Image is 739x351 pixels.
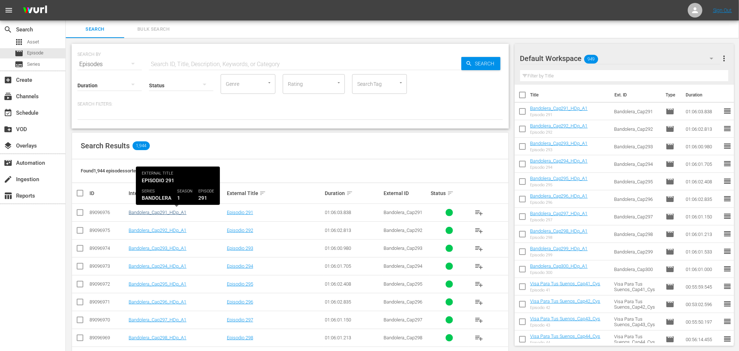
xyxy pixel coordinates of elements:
div: Episodio 300 [530,270,588,275]
button: playlist_add [470,311,488,329]
td: 01:06:01.533 [683,243,723,260]
td: Bandolera_Cap296 [611,190,663,208]
td: Bandolera_Cap291 [611,103,663,120]
td: 01:06:02.813 [683,120,723,138]
div: Episodio 291 [530,112,588,117]
a: Bandolera_Cap292_HDp_A1 [129,228,186,233]
span: Automation [4,159,12,167]
a: Visa Para Tus Suenos_Cap42_Cys [530,298,601,304]
div: 01:06:01.213 [325,335,382,340]
span: sort [447,190,454,197]
a: Episodio 295 [227,281,253,287]
button: more_vert [720,50,728,67]
a: Visa Para Tus Suenos_Cap44_Cys [530,333,601,339]
span: playlist_add [475,262,483,271]
a: Episodio 294 [227,263,253,269]
a: Bandolera_Cap297_HDp_A1 [530,211,588,216]
td: Visa Para Tus Suenos_Cap44_Cys [611,331,663,348]
div: 01:06:02.408 [325,281,382,287]
button: Search [461,57,500,70]
td: Bandolera_Cap294 [611,155,663,173]
td: Bandolera_Cap298 [611,225,663,243]
a: Bandolera_Cap296_HDp_A1 [530,193,588,199]
div: 89096972 [89,281,126,287]
span: Bulk Search [129,25,178,34]
span: reorder [723,124,732,133]
div: Episodio 42 [530,305,601,310]
td: 01:06:01.000 [683,260,723,278]
button: playlist_add [470,293,488,311]
span: 949 [584,51,598,67]
span: Search [472,57,500,70]
span: Create [4,76,12,84]
span: Reports [4,191,12,200]
span: 1,944 [133,141,150,150]
span: Channels [4,92,12,101]
span: Bandolera_Cap293 [384,245,423,251]
button: playlist_add [470,257,488,275]
span: Search [70,25,120,34]
td: Bandolera_Cap297 [611,208,663,225]
img: ans4CAIJ8jUAAAAAAAAAAAAAAAAAAAAAAAAgQb4GAAAAAAAAAAAAAAAAAAAAAAAAJMjXAAAAAAAAAAAAAAAAAAAAAAAAgAT5G... [18,2,53,19]
div: Internal Title [129,189,225,198]
div: Episodio 294 [530,165,588,170]
span: playlist_add [475,226,483,235]
div: ID [89,190,126,196]
span: Search Results [81,141,130,150]
td: Visa Para Tus Suenos_Cap41_Cys [611,278,663,295]
td: 00:55:50.197 [683,313,723,331]
th: Title [530,85,610,105]
span: sort [346,190,353,197]
a: Sign Out [713,7,732,13]
span: Episode [27,49,43,57]
span: more_vert [720,54,728,63]
div: 01:06:02.835 [325,299,382,305]
a: Bandolera_Cap293_HDp_A1 [129,245,186,251]
a: Episodio 291 [227,210,253,215]
td: Bandolera_Cap300 [611,260,663,278]
span: Series [15,60,23,69]
span: VOD [4,125,12,134]
span: reorder [723,107,732,115]
span: Episode [666,125,674,133]
div: Episodio 41 [530,288,601,293]
span: playlist_add [475,298,483,306]
div: 89096974 [89,245,126,251]
td: Bandolera_Cap299 [611,243,663,260]
button: playlist_add [470,222,488,239]
div: 01:06:03.838 [325,210,382,215]
a: Bandolera_Cap296_HDp_A1 [129,299,186,305]
div: 01:06:01.150 [325,317,382,323]
a: Bandolera_Cap291_HDp_A1 [129,210,186,215]
span: Episode [666,195,674,203]
button: playlist_add [470,329,488,347]
div: Episodio 297 [530,218,588,222]
span: Bandolera_Cap297 [384,317,423,323]
span: reorder [723,282,732,291]
div: 89096976 [89,210,126,215]
span: Episode [666,265,674,274]
td: Visa Para Tus Suenos_Cap43_Cys [611,313,663,331]
span: Overlays [4,141,12,150]
a: Bandolera_Cap294_HDp_A1 [129,263,186,269]
a: Bandolera_Cap294_HDp_A1 [530,158,588,164]
button: Open [266,79,273,86]
th: Ext. ID [610,85,661,105]
a: Bandolera_Cap295_HDp_A1 [530,176,588,181]
span: reorder [723,142,732,150]
div: 89096971 [89,299,126,305]
span: reorder [723,264,732,273]
button: Open [397,79,404,86]
div: Status [431,189,468,198]
span: Search [4,25,12,34]
span: Bandolera_Cap291 [384,210,423,215]
div: Episodio 292 [530,130,588,135]
th: Duration [681,85,725,105]
div: Episodio 44 [530,340,601,345]
span: Episode [666,300,674,309]
span: sort [160,190,167,197]
a: Bandolera_Cap300_HDp_A1 [530,263,588,269]
div: External ID [384,190,429,196]
span: Episode [666,142,674,151]
span: reorder [723,177,732,186]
